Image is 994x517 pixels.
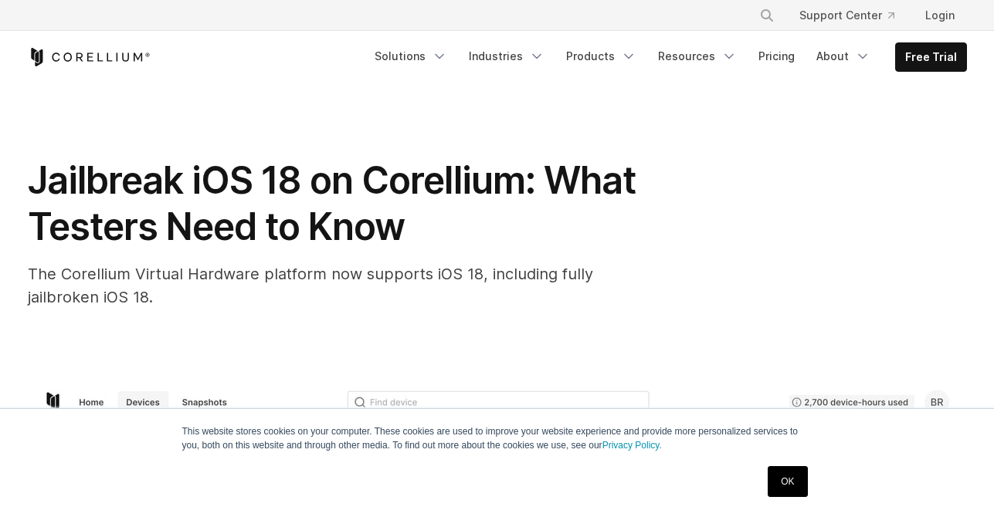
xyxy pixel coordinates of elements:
a: Solutions [365,42,456,70]
a: Support Center [787,2,907,29]
div: Navigation Menu [741,2,967,29]
a: Resources [649,42,746,70]
span: The Corellium Virtual Hardware platform now supports iOS 18, including fully jailbroken iOS 18. [28,265,593,306]
a: Login [913,2,967,29]
a: About [807,42,880,70]
span: Jailbreak iOS 18 on Corellium: What Testers Need to Know [28,157,636,249]
a: OK [768,466,807,497]
div: Navigation Menu [365,42,967,72]
a: Free Trial [896,43,966,71]
a: Privacy Policy. [602,440,662,451]
a: Pricing [749,42,804,70]
p: This website stores cookies on your computer. These cookies are used to improve your website expe... [182,424,813,452]
a: Corellium Home [28,48,151,66]
button: Search [753,2,781,29]
a: Products [557,42,646,70]
a: Industries [460,42,554,70]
